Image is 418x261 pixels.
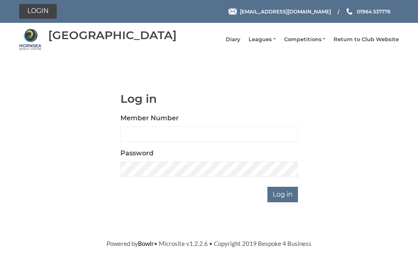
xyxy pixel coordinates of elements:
[284,36,325,43] a: Competitions
[120,148,153,158] label: Password
[226,36,240,43] a: Diary
[347,8,352,15] img: Phone us
[334,36,399,43] a: Return to Club Website
[229,9,237,15] img: Email
[240,8,331,14] span: [EMAIL_ADDRESS][DOMAIN_NAME]
[19,4,57,19] a: Login
[229,8,331,15] a: Email [EMAIL_ADDRESS][DOMAIN_NAME]
[138,240,154,247] a: Bowlr
[267,187,298,202] input: Log in
[19,28,42,51] img: Hornsea Bowls Centre
[120,93,298,105] h1: Log in
[107,240,311,247] span: Powered by • Microsite v1.2.2.6 • Copyright 2019 Bespoke 4 Business
[345,8,391,15] a: Phone us 01964 537776
[249,36,276,43] a: Leagues
[357,8,391,14] span: 01964 537776
[120,113,179,123] label: Member Number
[48,29,177,42] div: [GEOGRAPHIC_DATA]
